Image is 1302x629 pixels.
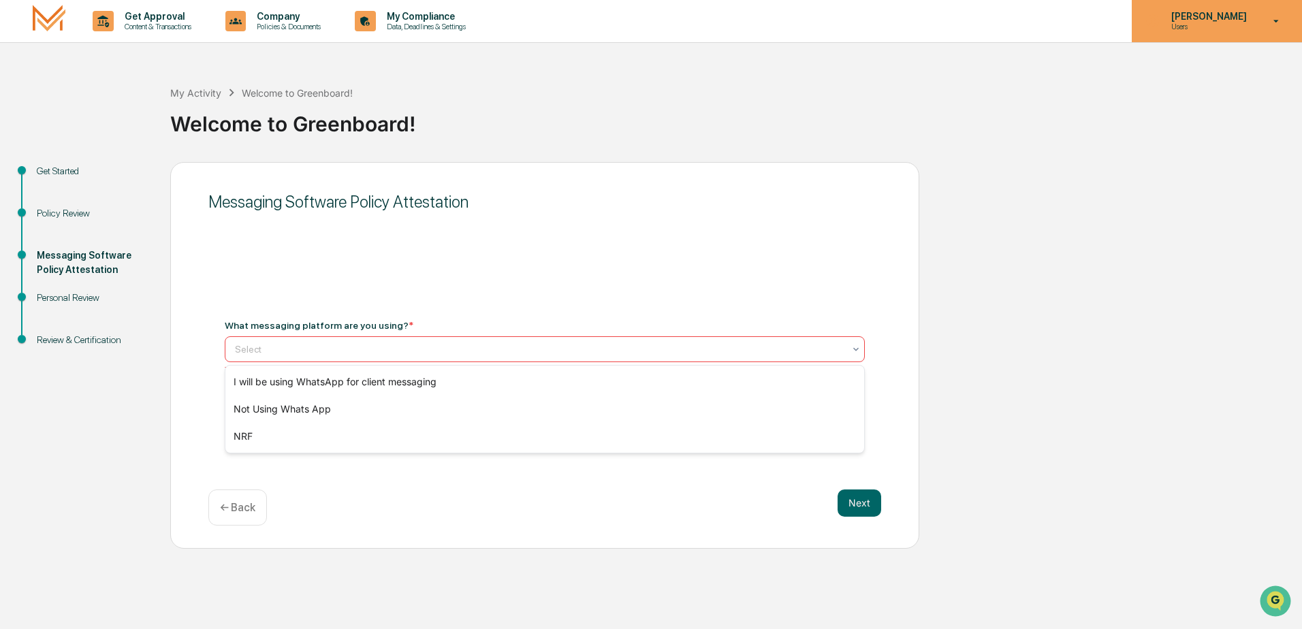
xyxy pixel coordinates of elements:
iframe: Open customer support [1258,584,1295,621]
div: 🖐️ [14,173,25,184]
div: This field is required. [225,365,865,374]
p: Content & Transactions [114,22,198,31]
p: Company [246,11,328,22]
div: We're available if you need us! [46,118,172,129]
div: NRF [225,423,864,450]
p: [PERSON_NAME] [1160,11,1254,22]
img: 1746055101610-c473b297-6a78-478c-a979-82029cc54cd1 [14,104,38,129]
div: My Activity [170,87,221,99]
p: Data, Deadlines & Settings [376,22,473,31]
div: Messaging Software Policy Attestation [208,192,881,212]
img: logo [33,5,65,37]
div: 🗄️ [99,173,110,184]
p: Users [1160,22,1254,31]
button: Start new chat [232,108,248,125]
a: 🔎Data Lookup [8,192,91,216]
div: Welcome to Greenboard! [242,87,353,99]
div: Review & Certification [37,333,148,347]
div: I will be using WhatsApp for client messaging [225,368,864,396]
div: Welcome to Greenboard! [170,101,1295,136]
p: My Compliance [376,11,473,22]
a: 🖐️Preclearance [8,166,93,191]
div: 🔎 [14,199,25,210]
a: Powered byPylon [96,230,165,241]
div: Not Using Whats App [225,396,864,423]
p: Policies & Documents [246,22,328,31]
div: Policy Review [37,206,148,221]
span: Attestations [112,172,169,185]
div: Personal Review [37,291,148,305]
button: Next [838,489,881,517]
div: Get Started [37,164,148,178]
span: Data Lookup [27,197,86,211]
p: ← Back [220,501,255,514]
a: 🗄️Attestations [93,166,174,191]
span: Preclearance [27,172,88,185]
div: Messaging Software Policy Attestation [37,248,148,277]
p: How can we help? [14,29,248,50]
span: Pylon [136,231,165,241]
div: Start new chat [46,104,223,118]
div: What messaging platform are you using? [225,320,413,331]
p: Get Approval [114,11,198,22]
